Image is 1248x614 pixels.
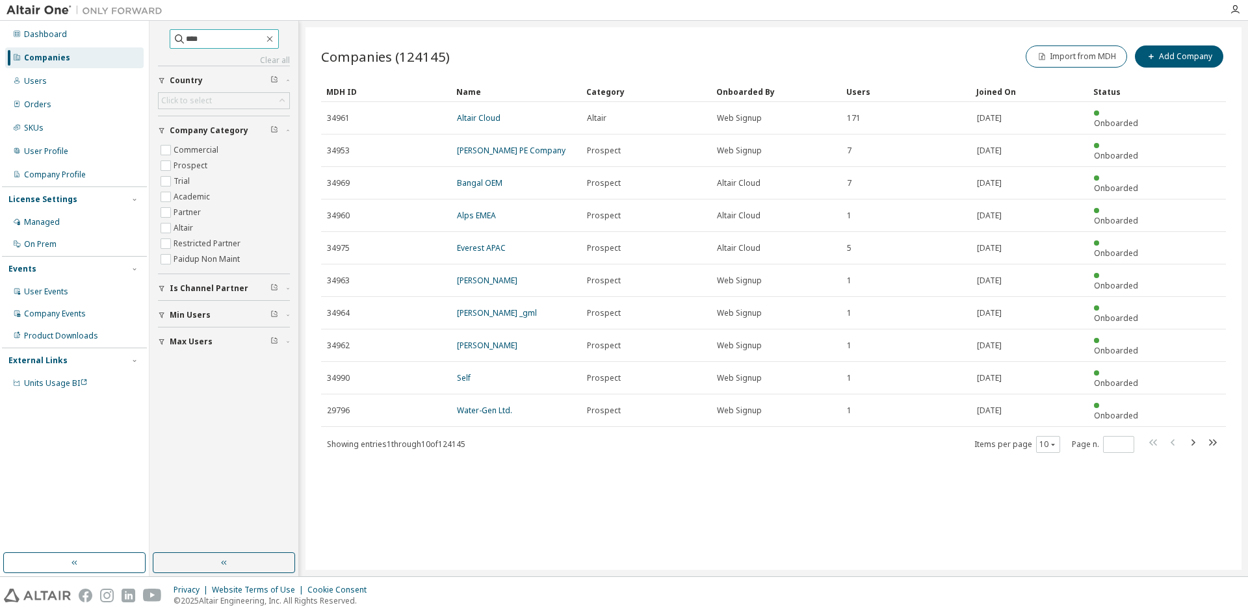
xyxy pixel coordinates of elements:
span: Is Channel Partner [170,283,248,294]
span: Onboarded [1094,248,1138,259]
span: Clear filter [270,283,278,294]
span: Onboarded [1094,183,1138,194]
span: Onboarded [1094,118,1138,129]
button: Min Users [158,301,290,329]
span: Showing entries 1 through 10 of 124145 [327,439,465,450]
img: altair_logo.svg [4,589,71,602]
span: 34975 [327,243,350,253]
a: [PERSON_NAME] [457,275,517,286]
div: Product Downloads [24,331,98,341]
button: Is Channel Partner [158,274,290,303]
div: External Links [8,355,68,366]
a: Water-Gen Ltd. [457,405,512,416]
span: 29796 [327,405,350,416]
span: 34990 [327,373,350,383]
span: [DATE] [977,211,1002,221]
span: 1 [847,373,851,383]
a: Self [457,372,471,383]
span: Min Users [170,310,211,320]
span: Clear filter [270,310,278,320]
span: Units Usage BI [24,377,88,389]
span: Prospect [587,308,621,318]
span: Web Signup [717,275,762,286]
span: Onboarded [1094,215,1138,226]
span: 34960 [327,211,350,221]
div: Name [456,81,576,102]
span: Company Category [170,125,248,136]
div: Category [586,81,706,102]
div: Company Events [24,309,86,319]
span: [DATE] [977,178,1002,188]
button: Company Category [158,116,290,145]
span: 171 [847,113,861,123]
span: Onboarded [1094,345,1138,356]
div: Orders [24,99,51,110]
div: User Profile [24,146,68,157]
span: Altair Cloud [717,243,760,253]
div: Users [846,81,966,102]
label: Commercial [174,142,221,158]
img: instagram.svg [100,589,114,602]
button: Add Company [1135,45,1223,68]
span: [DATE] [977,275,1002,286]
button: 10 [1039,439,1057,450]
img: Altair One [6,4,169,17]
span: 7 [847,178,851,188]
span: Clear filter [270,337,278,347]
span: 34963 [327,275,350,286]
span: 1 [847,405,851,416]
div: Cookie Consent [307,585,374,595]
a: [PERSON_NAME] [457,340,517,351]
a: [PERSON_NAME] PE Company [457,145,565,156]
div: Privacy [174,585,212,595]
span: 1 [847,308,851,318]
span: Clear filter [270,75,278,86]
span: Onboarded [1094,280,1138,291]
a: Alps EMEA [457,210,496,221]
button: Country [158,66,290,95]
span: Web Signup [717,113,762,123]
div: MDH ID [326,81,446,102]
span: Prospect [587,405,621,416]
span: Prospect [587,243,621,253]
div: Users [24,76,47,86]
a: [PERSON_NAME] _gml [457,307,537,318]
label: Paidup Non Maint [174,251,242,267]
div: Joined On [976,81,1083,102]
span: [DATE] [977,405,1002,416]
a: Clear all [158,55,290,66]
span: 34964 [327,308,350,318]
div: Events [8,264,36,274]
span: Altair Cloud [717,178,760,188]
label: Altair [174,220,196,236]
span: Page n. [1072,436,1134,453]
span: 34969 [327,178,350,188]
span: Web Signup [717,373,762,383]
label: Prospect [174,158,210,173]
span: Altair Cloud [717,211,760,221]
span: Prospect [587,178,621,188]
div: Website Terms of Use [212,585,307,595]
span: 34961 [327,113,350,123]
a: Everest APAC [457,242,506,253]
span: Onboarded [1094,377,1138,389]
label: Partner [174,205,203,220]
span: Web Signup [717,308,762,318]
span: Prospect [587,211,621,221]
div: On Prem [24,239,57,249]
p: © 2025 Altair Engineering, Inc. All Rights Reserved. [174,595,374,606]
div: User Events [24,287,68,297]
span: 34953 [327,146,350,156]
span: Max Users [170,337,213,347]
span: Prospect [587,340,621,351]
span: 1 [847,340,851,351]
span: 34962 [327,340,350,351]
div: Dashboard [24,29,67,40]
label: Academic [174,189,213,205]
span: 1 [847,275,851,286]
div: SKUs [24,123,44,133]
div: License Settings [8,194,77,205]
div: Click to select [161,96,212,106]
div: Click to select [159,93,289,109]
div: Managed [24,217,60,227]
